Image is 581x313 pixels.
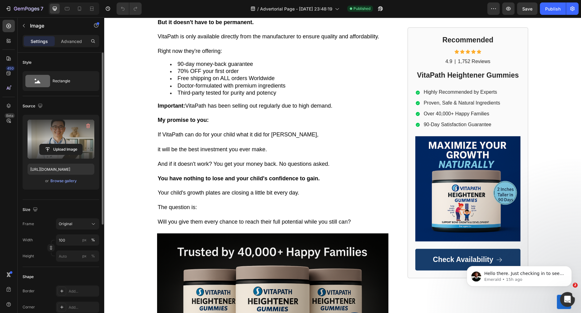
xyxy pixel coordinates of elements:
div: Style [23,60,32,65]
h2: VitaPath Heightener Gummies [311,53,416,64]
iframe: Design area [104,17,581,313]
input: https://example.com/image.jpg [28,164,94,175]
span: Advertorial Page - [DATE] 23:48:19 [260,6,332,12]
div: px [82,253,87,259]
label: Frame [23,221,34,227]
p: Over 40,000+ Happy Families [319,93,396,100]
img: gempages_580918353888019027-581a488f-0067-498a-b741-d0bdb5a7c136.png [311,119,416,224]
div: Border [23,288,35,294]
button: Publish [540,2,566,15]
p: Settings [31,38,48,45]
div: Add... [69,289,98,294]
p: 1,752 Reviews [354,41,386,48]
p: 7 [41,5,43,12]
div: Add... [69,305,98,310]
iframe: Intercom live chat [560,292,575,307]
div: Rectangle [53,74,90,88]
div: Source [23,102,44,110]
p: Highly Recommended by Experts [319,72,396,79]
p: Image [30,22,83,29]
p: Advanced [61,38,82,45]
div: Undo/Redo [117,2,142,15]
button: % [81,252,88,260]
p: Proven, Safe & Natural Ingredients [319,83,396,89]
input: px% [56,251,99,262]
div: Publish [545,6,561,12]
button: px [89,252,97,260]
h2: Recommended [311,18,416,28]
button: 7 [2,2,46,15]
div: Size [23,206,39,214]
p: 4.9 [341,41,348,48]
div: Beta [5,113,15,118]
button: Save [517,2,537,15]
label: Width [23,237,33,243]
div: Shape [23,274,34,280]
p: | [350,41,352,48]
div: 450 [6,66,15,71]
button: Upload Image [39,144,83,155]
label: Height [23,253,34,259]
span: 2 [573,283,578,288]
div: Corner [23,304,35,310]
button: % [81,236,88,244]
input: px% [56,234,99,246]
span: / [257,6,259,12]
a: Check Availability [311,232,416,253]
div: % [91,253,95,259]
button: Browse gallery [50,178,77,184]
span: Save [522,6,532,11]
iframe: Intercom notifications message [457,253,581,296]
div: % [91,237,95,243]
span: Published [353,6,370,11]
button: px [89,236,97,244]
span: or [45,177,49,185]
p: Message from Emerald, sent 15h ago [27,24,107,29]
button: Original [56,218,99,229]
span: Original [59,221,72,227]
span: Hello there. Just checking in to see if the solution we shared earlier worked for you If we don't... [27,18,106,60]
p: Check Availability [329,238,389,247]
p: 90-Day Satisfaction Guarantee [319,104,396,111]
div: px [82,237,87,243]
